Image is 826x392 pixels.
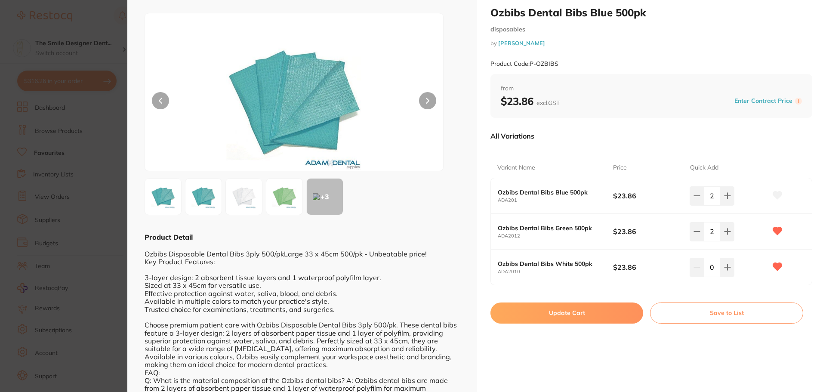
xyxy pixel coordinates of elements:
b: Ozbibs Dental Bibs Green 500pk [498,225,601,231]
h2: Ozbibs Dental Bibs Blue 500pk [490,6,812,19]
label: i [795,98,802,105]
button: +3 [306,178,343,215]
p: Quick Add [690,164,718,172]
img: MTIuanBn [269,181,300,212]
a: [PERSON_NAME] [498,40,545,46]
small: ADA201 [498,198,613,203]
button: Save to List [650,302,803,323]
b: $23.86 [613,262,682,272]
img: MTAuanBn [228,181,259,212]
b: Ozbibs Dental Bibs White 500pk [498,260,601,267]
small: by [490,40,812,46]
b: $23.86 [613,191,682,201]
img: T1pCSUJTLmpwZw [205,35,384,171]
p: Price [613,164,627,172]
b: Ozbibs Dental Bibs Blue 500pk [498,189,601,196]
div: + 3 [307,179,343,215]
img: MS5qcGc [188,181,219,212]
b: Product Detail [145,233,193,241]
small: ADA2010 [498,269,613,275]
p: All Variations [490,132,534,140]
small: Product Code: P-OZBIBS [490,60,558,68]
b: $23.86 [501,95,560,108]
img: T1pCSUJTLmpwZw [148,181,179,212]
small: disposables [490,26,812,33]
p: Variant Name [497,164,535,172]
span: from [501,84,802,93]
button: Update Cart [490,302,643,323]
span: excl. GST [536,99,560,107]
b: $23.86 [613,227,682,236]
button: Enter Contract Price [732,97,795,105]
small: ADA2012 [498,233,613,239]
